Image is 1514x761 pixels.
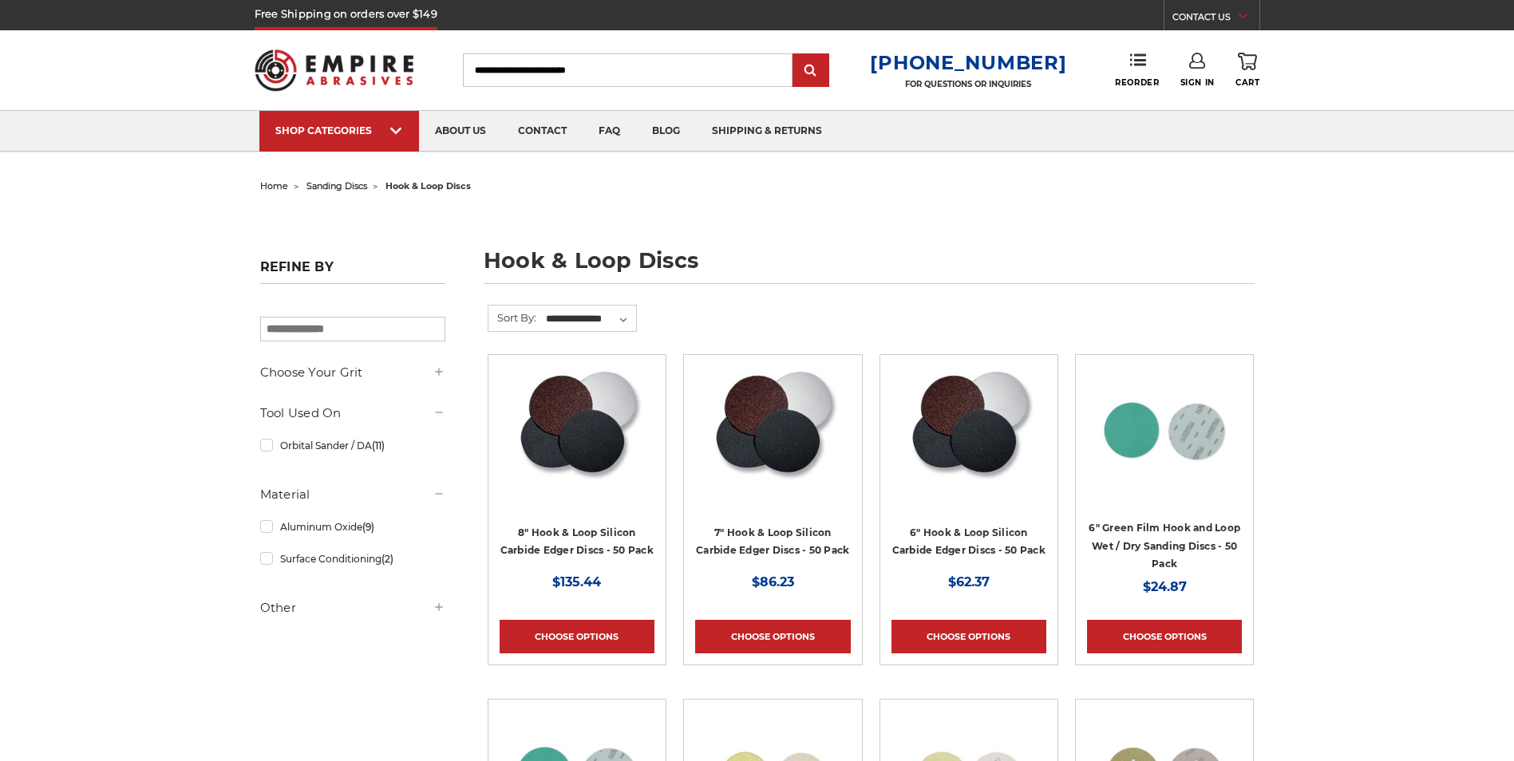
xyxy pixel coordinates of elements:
[696,111,838,152] a: shipping & returns
[372,440,385,451] span: (11)
[500,526,654,557] a: 8" Hook & Loop Silicon Carbide Edger Discs - 50 Pack
[306,180,367,191] a: sanding discs
[1235,77,1259,88] span: Cart
[870,79,1066,89] p: FOR QUESTIONS OR INQUIRIES
[484,250,1255,284] h1: hook & loop discs
[260,363,445,382] h5: Choose Your Grit
[891,620,1046,653] a: Choose Options
[488,306,536,329] label: Sort By:
[1087,620,1242,653] a: Choose Options
[870,51,1066,74] a: [PHONE_NUMBER]
[708,366,837,494] img: Silicon Carbide 7" Hook & Loop Edger Discs
[636,111,696,152] a: blog
[275,124,403,136] div: SHOP CATEGORIES
[695,366,850,521] a: Silicon Carbide 7" Hook & Loop Edger Discs
[255,39,414,101] img: Empire Abrasives
[795,55,827,87] input: Submit
[1087,366,1242,521] a: 6-inch 60-grit green film hook and loop sanding discs with fast cutting aluminum oxide for coarse...
[544,307,636,331] select: Sort By:
[1089,522,1240,570] a: 6" Green Film Hook and Loop Wet / Dry Sanding Discs - 50 Pack
[583,111,636,152] a: faq
[260,485,445,504] h5: Material
[385,180,471,191] span: hook & loop discs
[260,404,445,423] h5: Tool Used On
[948,574,990,589] span: $62.37
[381,553,393,565] span: (2)
[1115,77,1159,88] span: Reorder
[1143,579,1187,594] span: $24.87
[695,620,850,653] a: Choose Options
[892,526,1046,557] a: 6" Hook & Loop Silicon Carbide Edger Discs - 50 Pack
[500,620,654,653] a: Choose Options
[502,111,583,152] a: contact
[552,574,601,589] span: $135.44
[904,366,1034,494] img: Silicon Carbide 6" Hook & Loop Edger Discs
[891,366,1046,521] a: Silicon Carbide 6" Hook & Loop Edger Discs
[260,598,445,617] h5: Other
[362,521,374,533] span: (9)
[752,574,794,589] span: $86.23
[512,366,642,494] img: Silicon Carbide 8" Hook & Loop Edger Discs
[696,526,849,557] a: 7" Hook & Loop Silicon Carbide Edger Discs - 50 Pack
[260,513,445,541] a: Aluminum Oxide(9)
[1235,53,1259,88] a: Cart
[1172,8,1259,30] a: CONTACT US
[260,545,445,573] a: Surface Conditioning(2)
[500,366,654,521] a: Silicon Carbide 8" Hook & Loop Edger Discs
[260,432,445,459] a: Orbital Sander / DA(11)
[1115,53,1159,87] a: Reorder
[260,259,445,284] h5: Refine by
[1101,366,1228,494] img: 6-inch 60-grit green film hook and loop sanding discs with fast cutting aluminum oxide for coarse...
[260,180,288,191] a: home
[419,111,502,152] a: about us
[1180,77,1215,88] span: Sign In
